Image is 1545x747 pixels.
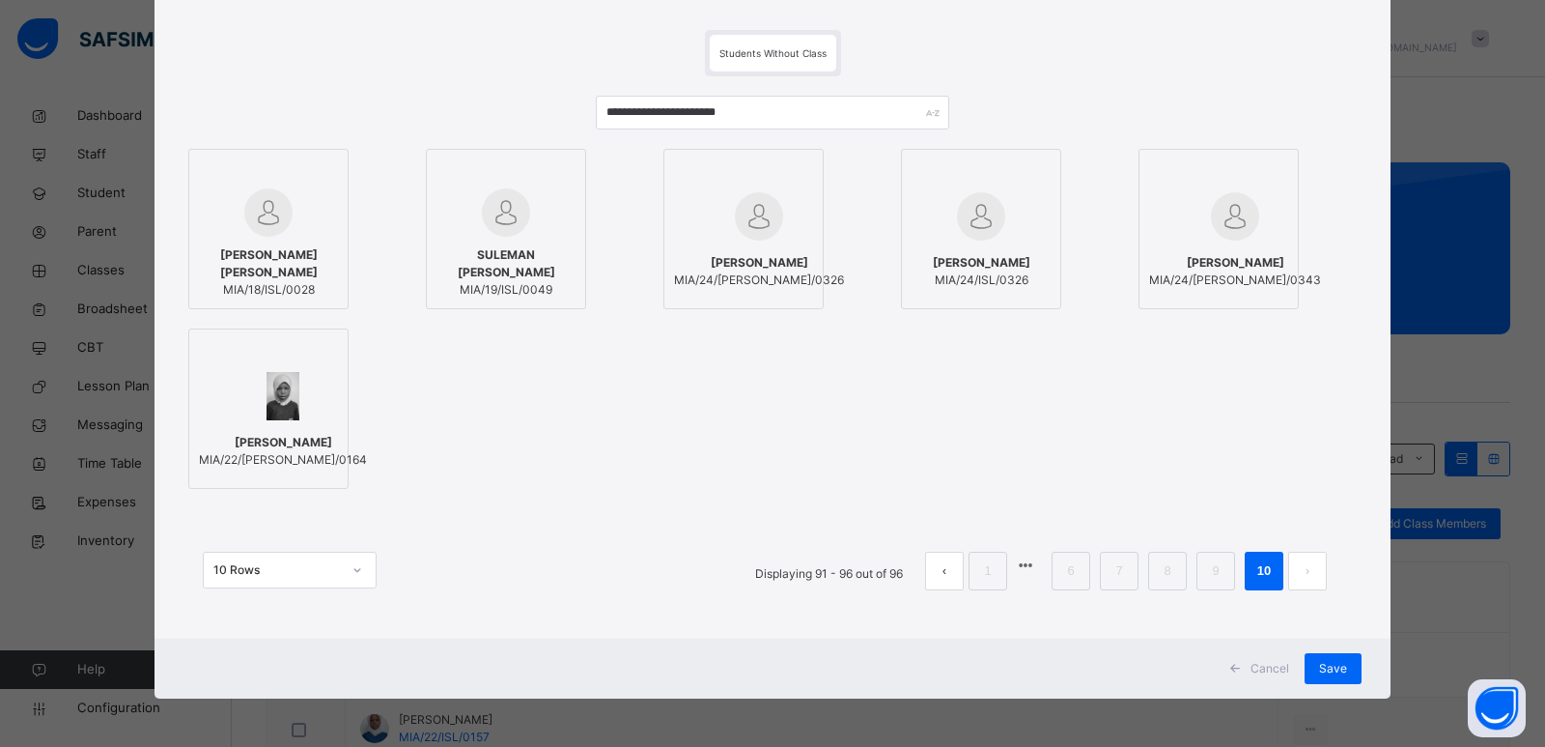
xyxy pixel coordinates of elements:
li: 8 [1148,552,1187,590]
span: MIA/22/[PERSON_NAME]/0164 [199,451,367,469]
img: default.svg [244,188,293,237]
li: 9 [1196,552,1235,590]
li: 1 [969,552,1007,590]
span: [PERSON_NAME] [933,254,1030,272]
a: 1 [978,559,997,584]
img: default.svg [1211,192,1259,241]
button: prev page [925,552,964,590]
a: 10 [1251,559,1277,584]
span: [PERSON_NAME] [199,434,367,451]
img: default.svg [957,192,1005,241]
span: SULEMAN [PERSON_NAME] [436,246,576,281]
span: Cancel [1250,660,1289,677]
span: [PERSON_NAME] [674,254,844,272]
a: 8 [1158,559,1176,584]
span: MIA/18/ISL/0028 [199,281,338,299]
img: default.svg [482,188,530,237]
span: MIA/19/ISL/0049 [436,281,576,299]
a: 9 [1206,559,1224,584]
button: Open asap [1468,679,1526,737]
li: 6 [1052,552,1090,590]
img: default.svg [735,192,783,241]
li: 10 [1245,552,1283,590]
li: 向前 5 页 [1012,552,1039,579]
span: MIA/24/[PERSON_NAME]/0326 [674,272,844,289]
a: 6 [1061,559,1080,584]
li: 下一页 [1288,552,1327,590]
li: 7 [1100,552,1138,590]
span: Students Without Class [719,47,827,59]
li: Displaying 91 - 96 out of 96 [741,552,917,590]
li: 上一页 [925,552,964,590]
img: MIA_22_184.png [267,372,298,420]
span: Save [1319,660,1347,677]
a: 7 [1110,559,1128,584]
span: MIA/24/ISL/0326 [933,272,1030,289]
span: [PERSON_NAME] [PERSON_NAME] [199,246,338,281]
span: [PERSON_NAME] [1149,254,1321,272]
span: MIA/24/[PERSON_NAME]/0343 [1149,272,1321,289]
button: next page [1288,552,1327,590]
div: 10 Rows [213,561,341,579]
